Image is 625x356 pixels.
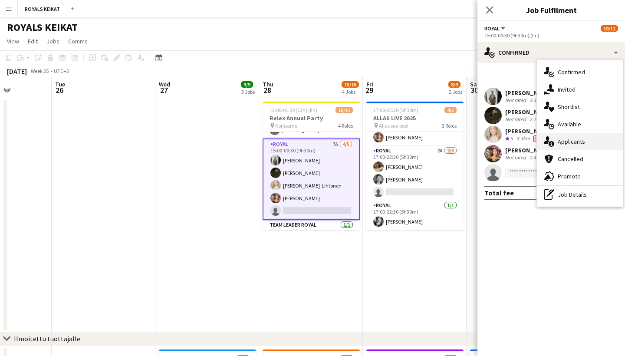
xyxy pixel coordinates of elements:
button: ROYALS KEIKAT [18,0,67,17]
app-card-role: Royal1/117:00-22:30 (5h30m)[PERSON_NAME] [366,201,464,230]
span: 8/9 [448,81,461,88]
div: UTC+3 [54,68,69,74]
span: Royal [484,25,500,32]
app-job-card: 13:00-01:00 (12h) (Fri)10/11Relex Annual Party Korjaamo4 RolesRoyal2/215:00-22:00 (7h)[PERSON_NAM... [263,102,360,230]
div: [PERSON_NAME] [505,89,559,97]
span: Comms [68,37,88,45]
span: Thu [263,80,273,88]
div: 3.3km [528,97,545,104]
div: Applicants [537,133,623,150]
div: 8.3km [515,135,532,142]
span: 30 [469,85,480,95]
span: 9/9 [241,81,253,88]
span: 10/11 [336,107,353,113]
span: 28 [261,85,273,95]
div: Confirmed [477,42,625,63]
span: Jobs [46,37,59,45]
div: 15:00-00:30 (9h30m) (Fri) [484,32,618,39]
div: 4 Jobs [342,89,359,95]
app-card-role: Royal2A2/317:00-22:30 (5h30m)[PERSON_NAME][PERSON_NAME] [366,146,464,201]
div: Ilmoitettu tuottajalle [14,334,80,343]
div: [PERSON_NAME] [505,108,559,116]
div: Not rated [505,116,528,123]
app-job-card: 17:00-22:30 (5h30m)4/5ALLAS LIVE 2025 Allas sea pool3 RolesRoyal1/117:00-22:30 (5h30m)[PERSON_NAM... [366,102,464,230]
div: [DATE] [7,67,27,76]
div: Confirmed [537,63,623,81]
h3: ALLAS LIVE 2025 [366,114,464,122]
div: Job Details [537,186,623,203]
span: 26 [54,85,65,95]
a: Edit [24,36,41,47]
div: Not rated [505,97,528,104]
span: 3 Roles [442,122,457,129]
a: Comms [65,36,91,47]
span: Sat [470,80,480,88]
span: 29 [365,85,373,95]
app-card-role: Royal7A4/515:00-00:30 (9h30m)[PERSON_NAME][PERSON_NAME][PERSON_NAME]-Lihtonen[PERSON_NAME] [263,138,360,220]
span: Edit [28,37,38,45]
div: Invited [537,81,623,98]
div: Cancelled [537,150,623,168]
div: Available [537,115,623,133]
div: [PERSON_NAME]-Lihtonen [505,127,579,135]
div: Total fee [484,188,514,197]
span: 13:00-01:00 (12h) (Fri) [270,107,317,113]
span: Fri [366,80,373,88]
span: 15/16 [342,81,359,88]
div: Not rated [505,154,528,161]
div: 2.4km [528,154,545,161]
span: Korjaamo [275,122,297,129]
div: Promote [537,168,623,185]
span: 27 [158,85,170,95]
span: Fee [533,135,545,142]
span: Tue [55,80,65,88]
span: Week 35 [29,68,50,74]
div: 2.7km [528,116,545,123]
div: [PERSON_NAME] [505,146,559,154]
h3: Job Fulfilment [477,4,625,16]
div: 3 Jobs [241,89,255,95]
button: Royal [484,25,507,32]
div: Shortlist [537,98,623,115]
div: Crew has different fees then in role [532,135,546,142]
app-card-role: Team Leader Royal1/115:00-01:00 (10h) [263,220,360,250]
span: 4/5 [444,107,457,113]
span: 17:00-22:30 (5h30m) [373,107,418,113]
span: 4 Roles [338,122,353,129]
a: View [3,36,23,47]
span: Wed [159,80,170,88]
h3: Relex Annual Party [263,114,360,122]
div: 2 Jobs [449,89,462,95]
span: View [7,37,19,45]
span: 10/11 [601,25,618,32]
h1: ROYALS KEIKAT [7,21,78,34]
span: 5 [510,135,513,142]
a: Jobs [43,36,63,47]
span: Allas sea pool [379,122,408,129]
